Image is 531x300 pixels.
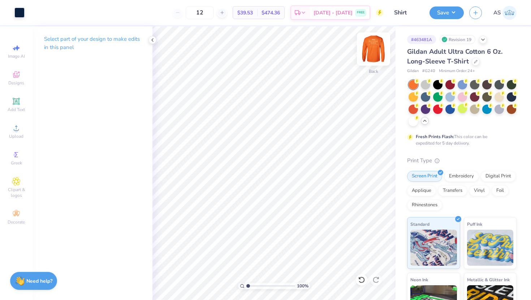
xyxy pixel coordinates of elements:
[444,171,479,182] div: Embroidery
[438,185,467,196] div: Transfers
[502,6,517,20] img: Ashutosh Sharma
[8,80,24,86] span: Designs
[429,6,464,19] button: Save
[439,68,475,74] span: Minimum Order: 24 +
[237,9,253,17] span: $39.53
[26,278,52,284] strong: Need help?
[467,220,482,228] span: Puff Ink
[493,6,517,20] a: AS
[492,185,509,196] div: Foil
[407,68,419,74] span: Gildan
[8,53,25,59] span: Image AI
[422,68,435,74] span: # G240
[9,133,23,139] span: Upload
[407,47,502,66] span: Gildan Adult Ultra Cotton 6 Oz. Long-Sleeve T-Shirt
[262,9,280,17] span: $474.36
[407,185,436,196] div: Applique
[440,35,475,44] div: Revision 19
[357,10,364,15] span: FREE
[314,9,353,17] span: [DATE] - [DATE]
[416,134,454,140] strong: Fresh Prints Flash:
[410,230,457,266] img: Standard
[416,133,505,146] div: This color can be expedited for 5 day delivery.
[481,171,516,182] div: Digital Print
[407,35,436,44] div: # 463481A
[8,107,25,112] span: Add Text
[469,185,489,196] div: Vinyl
[410,220,429,228] span: Standard
[4,187,29,198] span: Clipart & logos
[11,160,22,166] span: Greek
[410,276,428,283] span: Neon Ink
[186,6,214,19] input: – –
[389,5,424,20] input: Untitled Design
[493,9,501,17] span: AS
[8,219,25,225] span: Decorate
[407,156,517,165] div: Print Type
[359,35,388,63] img: Back
[407,171,442,182] div: Screen Print
[44,35,141,52] p: Select part of your design to make edits in this panel
[297,283,308,289] span: 100 %
[407,200,442,211] div: Rhinestones
[467,230,514,266] img: Puff Ink
[467,276,510,283] span: Metallic & Glitter Ink
[369,68,378,75] div: Back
